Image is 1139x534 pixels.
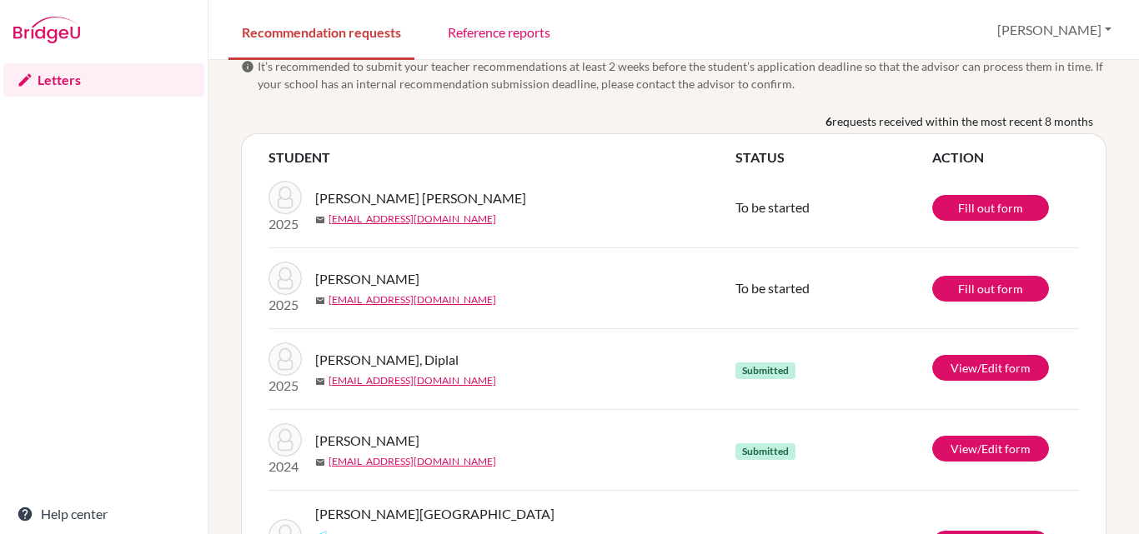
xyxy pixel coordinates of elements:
a: Fill out form [932,195,1049,221]
span: [PERSON_NAME] [315,431,419,451]
a: View/Edit form [932,355,1049,381]
p: 2025 [268,376,302,396]
a: [EMAIL_ADDRESS][DOMAIN_NAME] [329,373,496,388]
p: 2025 [268,214,302,234]
span: info [241,60,254,73]
span: mail [315,296,325,306]
span: requests received within the most recent 8 months [832,112,1093,130]
b: 6 [825,112,832,130]
span: mail [315,215,325,225]
p: 2025 [268,295,302,315]
span: [PERSON_NAME], Diplal [315,350,459,370]
button: [PERSON_NAME] [990,14,1119,46]
img: Gharti Chhetri, Deekshit [268,181,302,214]
img: Thakur Barhi, Diplal [268,342,302,376]
a: View/Edit form [932,436,1049,462]
th: ACTION [932,147,1079,167]
a: [EMAIL_ADDRESS][DOMAIN_NAME] [329,212,496,227]
span: [PERSON_NAME][GEOGRAPHIC_DATA] [315,504,554,524]
span: Submitted [735,443,795,460]
img: Bridge-U [13,17,80,43]
a: [EMAIL_ADDRESS][DOMAIN_NAME] [329,454,496,469]
a: Reference reports [434,2,564,60]
span: [PERSON_NAME] [315,269,419,289]
a: Recommendation requests [228,2,414,60]
a: [EMAIL_ADDRESS][DOMAIN_NAME] [329,292,496,307]
a: Help center [3,497,204,531]
th: STATUS [735,147,932,167]
th: STUDENT [268,147,735,167]
span: To be started [735,280,810,296]
span: To be started [735,199,810,215]
a: Fill out form [932,276,1049,302]
span: It’s recommended to submit your teacher recommendations at least 2 weeks before the student’s app... [258,57,1106,92]
span: [PERSON_NAME] [PERSON_NAME] [315,188,526,208]
p: 2024 [268,457,302,477]
span: Submitted [735,362,795,379]
img: Khadka, Sanjib [268,423,302,457]
span: mail [315,457,325,467]
span: mail [315,377,325,387]
a: Letters [3,63,204,97]
img: Shakya, Aarshu [268,262,302,295]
